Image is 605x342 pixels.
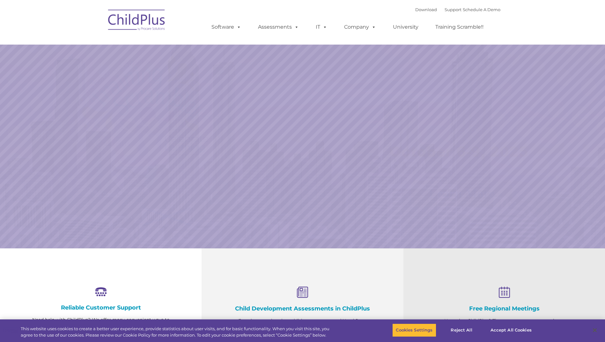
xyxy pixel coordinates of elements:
h4: Free Regional Meetings [435,305,573,312]
p: Experience and analyze child assessments and Head Start data management in one system with zero c... [233,317,371,341]
a: Assessments [252,21,305,33]
font: | [415,7,500,12]
button: Reject All [442,324,482,337]
p: Not using ChildPlus? These are a great opportunity to network and learn from ChildPlus users. Fin... [435,317,573,341]
div: This website uses cookies to create a better user experience, provide statistics about user visit... [21,326,333,338]
button: Accept All Cookies [487,324,535,337]
img: ChildPlus by Procare Solutions [105,5,169,37]
h4: Child Development Assessments in ChildPlus [233,305,371,312]
a: Company [338,21,382,33]
h4: Reliable Customer Support [32,304,170,311]
a: Schedule A Demo [463,7,500,12]
a: IT [309,21,334,33]
p: Need help with ChildPlus? We offer many convenient ways to contact our amazing Customer Support r... [32,316,170,340]
button: Close [588,323,602,337]
a: Training Scramble!! [429,21,490,33]
a: Software [205,21,247,33]
a: Download [415,7,437,12]
button: Cookies Settings [392,324,436,337]
a: University [387,21,425,33]
a: Support [445,7,461,12]
a: Learn More [411,180,512,207]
